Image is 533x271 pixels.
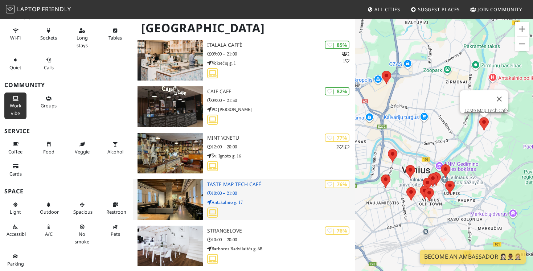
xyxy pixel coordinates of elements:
[4,93,26,119] button: Work vibe
[207,50,355,57] p: 09:00 – 21:00
[207,135,355,141] h3: Mint Vinetu
[9,64,21,71] span: Quiet
[207,236,355,243] p: 10:00 – 20:00
[41,102,57,109] span: Group tables
[133,86,355,127] a: Caif Cafe | 82% Caif Cafe 09:00 – 21:30 PC [PERSON_NAME]
[207,97,355,104] p: 09:00 – 21:30
[71,25,93,51] button: Long stays
[491,90,508,108] button: Close
[4,188,129,195] h3: Space
[325,134,349,142] div: | 77%
[207,152,355,159] p: Šv. Ignoto g. 16
[107,148,123,155] span: Alcohol
[75,148,90,155] span: Veggie
[464,108,508,113] a: Taste Map Tech Café
[133,226,355,266] a: StrangeLove | 76% StrangeLove 10:00 – 20:00 Barboros Radvilaitės g. 6B
[4,221,26,240] button: Accessible
[10,102,21,116] span: People working
[7,260,24,267] span: Parking
[207,228,355,234] h3: StrangeLove
[38,138,60,157] button: Food
[135,18,354,38] h1: [GEOGRAPHIC_DATA]
[40,209,59,215] span: Outdoor area
[4,138,26,157] button: Coffee
[207,143,355,150] p: 12:00 – 20:00
[467,3,525,16] a: Join Community
[9,171,22,177] span: Credit cards
[75,231,89,245] span: Smoke free
[4,199,26,218] button: Light
[418,6,460,13] span: Suggest Places
[374,6,400,13] span: All Cities
[364,3,403,16] a: All Cities
[133,133,355,173] a: Mint Vinetu | 77% 21 Mint Vinetu 12:00 – 20:00 Šv. Ignoto g. 16
[138,133,203,173] img: Mint Vinetu
[420,250,526,264] a: Become an Ambassador 🤵🏻‍♀️🤵🏾‍♂️🤵🏼‍♀️
[104,138,126,157] button: Alcohol
[6,3,71,16] a: LaptopFriendly LaptopFriendly
[71,221,93,247] button: No smoke
[71,138,93,157] button: Veggie
[104,25,126,44] button: Tables
[138,179,203,220] img: Taste Map Tech Café
[17,5,41,13] span: Laptop
[207,190,355,197] p: 10:00 – 21:00
[4,82,129,89] h3: Community
[44,64,54,71] span: Video/audio calls
[108,34,122,41] span: Work-friendly tables
[8,148,22,155] span: Coffee
[207,181,355,188] h3: Taste Map Tech Café
[71,199,93,218] button: Spacious
[104,221,126,240] button: Pets
[325,226,349,235] div: | 76%
[4,14,129,21] h3: Productivity
[4,250,26,270] button: Parking
[38,199,60,218] button: Outdoor
[77,34,88,48] span: Long stays
[325,180,349,188] div: | 76%
[515,37,529,51] button: Zoom out
[515,22,529,36] button: Zoom in
[207,59,355,66] p: Vokiečių g. 1
[4,160,26,180] button: Cards
[4,128,129,135] h3: Service
[38,221,60,240] button: A/C
[408,3,463,16] a: Suggest Places
[138,226,203,266] img: StrangeLove
[106,209,128,215] span: Restroom
[6,5,15,13] img: LaptopFriendly
[477,6,522,13] span: Join Community
[73,209,93,215] span: Spacious
[207,245,355,252] p: Barboros Radvilaitės g. 6B
[133,179,355,220] a: Taste Map Tech Café | 76% Taste Map Tech Café 10:00 – 21:00 Antakalnio g. 17
[325,87,349,95] div: | 82%
[42,5,71,13] span: Friendly
[38,93,60,112] button: Groups
[4,54,26,73] button: Quiet
[40,34,57,41] span: Power sockets
[10,34,21,41] span: Stable Wi-Fi
[38,54,60,73] button: Calls
[4,25,26,44] button: Wi-Fi
[138,40,203,81] img: Italala Caffè
[133,40,355,81] a: Italala Caffè | 85% 21 Italala Caffè 09:00 – 21:00 Vokiečių g. 1
[207,106,355,113] p: PC [PERSON_NAME]
[138,86,203,127] img: Caif Cafe
[207,199,355,206] p: Antakalnio g. 17
[111,231,120,237] span: Pet friendly
[336,143,349,150] p: 2 1
[45,231,53,237] span: Air conditioned
[207,89,355,95] h3: Caif Cafe
[43,148,54,155] span: Food
[104,199,126,218] button: Restroom
[342,50,349,64] p: 2 1
[38,25,60,44] button: Sockets
[10,209,21,215] span: Natural light
[7,231,28,237] span: Accessible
